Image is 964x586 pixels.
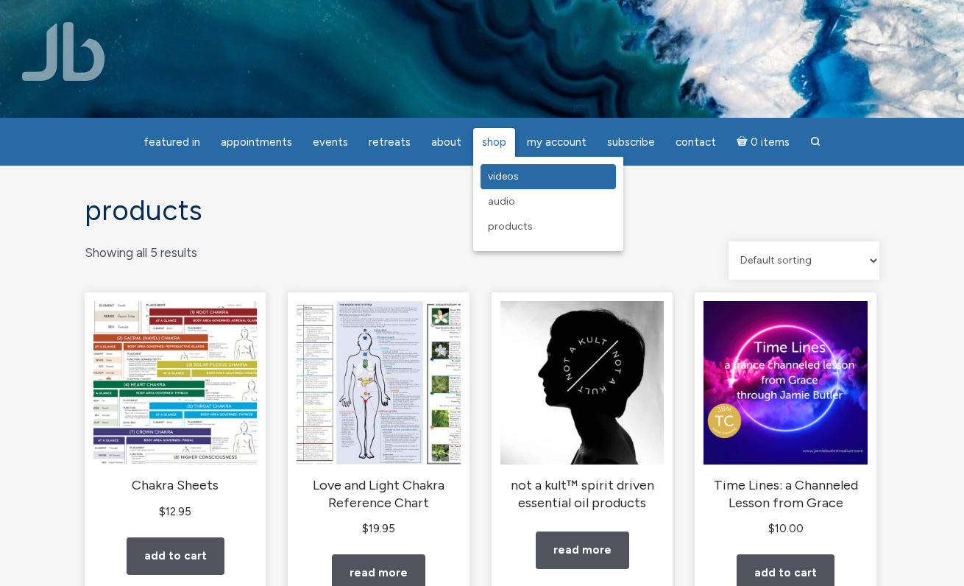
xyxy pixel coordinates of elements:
a: Add to cart: “Chakra Sheets” [127,537,224,575]
i: Cart [737,135,751,149]
a: not a kult™ spirit driven essential oil products [500,301,664,512]
span: $ [159,505,166,518]
span: Events [313,135,348,149]
span: Products [488,220,533,233]
span: Audio [488,195,515,208]
h2: Chakra Sheets [93,477,257,495]
span: featured in [143,135,200,149]
a: Cart0 items [728,127,798,157]
img: Time Lines: a Channeled Lesson from Grace [703,301,867,465]
img: not a kult™ spirit driven essential oil products [500,301,664,465]
img: Love and Light Chakra Reference Chart [297,301,460,465]
bdi: 12.95 [159,505,191,518]
a: Audio [481,189,616,214]
span: $ [362,522,369,535]
span: About [431,135,461,149]
a: Products [481,214,616,239]
a: Appointments [212,128,301,157]
span: Videos [488,170,519,183]
a: About [422,128,470,157]
span: $ [768,522,775,535]
p: Showing all 5 results [85,241,197,264]
a: Videos [481,164,616,189]
span: 0 items [751,137,790,148]
span: My Account [527,135,586,149]
bdi: 19.95 [362,522,395,535]
img: Chakra Sheets [93,301,257,465]
h1: Products [85,195,879,227]
select: Shop order [729,241,879,280]
h2: Love and Light Chakra Reference Chart [297,477,460,512]
a: Read more about “not a kult™ spirit driven essential oil products” [536,532,629,569]
a: Subscribe [598,128,664,157]
a: Shop [473,128,515,157]
span: Shop [482,135,506,149]
span: Retreats [369,135,411,149]
h2: not a kult™ spirit driven essential oil products [500,477,664,512]
a: Contact [667,128,725,157]
span: Appointments [221,135,292,149]
a: My Account [518,128,595,157]
a: Events [304,128,357,157]
a: featured in [135,128,209,157]
span: Contact [676,135,716,149]
span: Subscribe [607,135,655,149]
h2: Time Lines: a Channeled Lesson from Grace [703,477,867,512]
a: Retreats [360,128,419,157]
bdi: 10.00 [768,522,804,535]
a: Love and Light Chakra Reference Chart $19.95 [297,301,460,538]
a: Time Lines: a Channeled Lesson from Grace $10.00 [703,301,867,538]
img: Jamie Butler. The Everyday Medium [22,22,105,81]
a: Chakra Sheets $12.95 [93,301,257,521]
